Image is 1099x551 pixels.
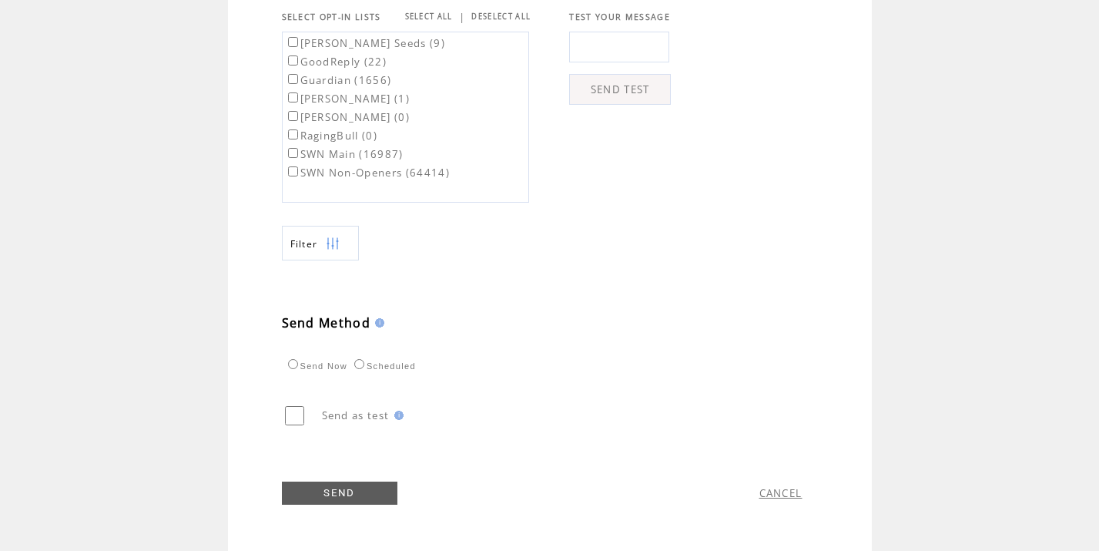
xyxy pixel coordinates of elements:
label: SWN Main (16987) [285,147,404,161]
a: SEND [282,482,397,505]
span: TEST YOUR MESSAGE [569,12,670,22]
span: Send Method [282,314,371,331]
input: [PERSON_NAME] Seeds (9) [288,37,298,47]
input: Guardian (1656) [288,74,298,84]
label: RagingBull (0) [285,129,378,143]
label: [PERSON_NAME] (0) [285,110,410,124]
input: SWN Main (16987) [288,148,298,158]
a: SELECT ALL [405,12,453,22]
img: filters.png [326,227,340,261]
input: SWN Non-Openers (64414) [288,166,298,176]
label: Send Now [284,361,347,371]
label: Guardian (1656) [285,73,392,87]
span: SELECT OPT-IN LISTS [282,12,381,22]
span: Send as test [322,408,390,422]
input: Scheduled [354,359,364,369]
label: [PERSON_NAME] (1) [285,92,410,106]
input: GoodReply (22) [288,55,298,66]
img: help.gif [370,318,384,328]
label: GoodReply (22) [285,55,387,69]
label: [PERSON_NAME] Seeds (9) [285,36,446,50]
input: [PERSON_NAME] (0) [288,111,298,121]
span: Show filters [290,237,318,250]
input: RagingBull (0) [288,129,298,139]
a: CANCEL [759,486,802,500]
a: DESELECT ALL [471,12,531,22]
label: SWN Non-Openers (64414) [285,166,451,180]
a: SEND TEST [569,74,671,105]
img: help.gif [390,411,404,420]
input: Send Now [288,359,298,369]
label: Scheduled [350,361,416,371]
input: [PERSON_NAME] (1) [288,92,298,102]
span: | [459,10,465,24]
a: Filter [282,226,359,260]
